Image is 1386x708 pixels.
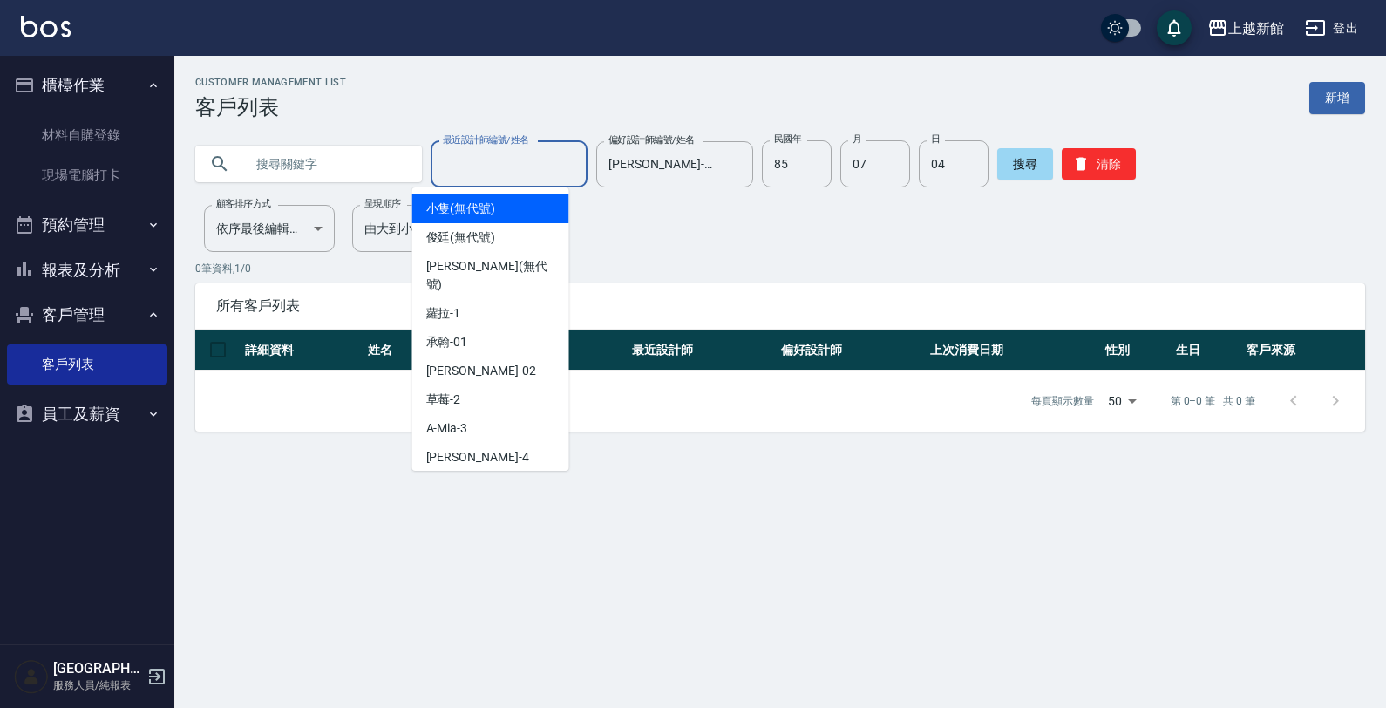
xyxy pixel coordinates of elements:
[1157,10,1192,45] button: save
[426,228,496,247] span: 俊廷 (無代號)
[204,205,335,252] div: 依序最後編輯時間
[7,391,167,437] button: 員工及薪資
[1242,330,1365,371] th: 客戶來源
[216,197,271,210] label: 顧客排序方式
[774,133,801,146] label: 民國年
[426,391,461,409] span: 草莓 -2
[1172,330,1242,371] th: 生日
[364,197,401,210] label: 呈現順序
[363,330,434,371] th: 姓名
[244,140,408,187] input: 搜尋關鍵字
[7,344,167,385] a: 客戶列表
[853,133,861,146] label: 月
[53,660,142,677] h5: [GEOGRAPHIC_DATA]
[195,95,346,119] h3: 客戶列表
[195,77,346,88] h2: Customer Management List
[443,133,529,146] label: 最近設計師編號/姓名
[1062,148,1136,180] button: 清除
[7,202,167,248] button: 預約管理
[426,419,468,438] span: A-Mia -3
[426,333,468,351] span: 承翰 -01
[21,16,71,37] img: Logo
[1298,12,1365,44] button: 登出
[426,362,536,380] span: [PERSON_NAME] -02
[1200,10,1291,46] button: 上越新館
[1101,330,1172,371] th: 性別
[997,148,1053,180] button: 搜尋
[7,115,167,155] a: 材料自購登錄
[1309,82,1365,114] a: 新增
[931,133,940,146] label: 日
[608,133,695,146] label: 偏好設計師編號/姓名
[1228,17,1284,39] div: 上越新館
[7,63,167,108] button: 櫃檯作業
[352,205,483,252] div: 由大到小
[426,304,461,323] span: 蘿拉 -1
[1101,378,1143,425] div: 50
[7,292,167,337] button: 客戶管理
[628,330,777,371] th: 最近設計師
[7,248,167,293] button: 報表及分析
[53,677,142,693] p: 服務人員/純報表
[241,330,363,371] th: 詳細資料
[216,297,1344,315] span: 所有客戶列表
[426,257,555,294] span: [PERSON_NAME] (無代號)
[426,200,496,218] span: 小隻 (無代號)
[14,659,49,694] img: Person
[195,261,1365,276] p: 0 筆資料, 1 / 0
[926,330,1101,371] th: 上次消費日期
[1171,393,1255,409] p: 第 0–0 筆 共 0 筆
[777,330,926,371] th: 偏好設計師
[1031,393,1094,409] p: 每頁顯示數量
[426,448,529,466] span: [PERSON_NAME] -4
[7,155,167,195] a: 現場電腦打卡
